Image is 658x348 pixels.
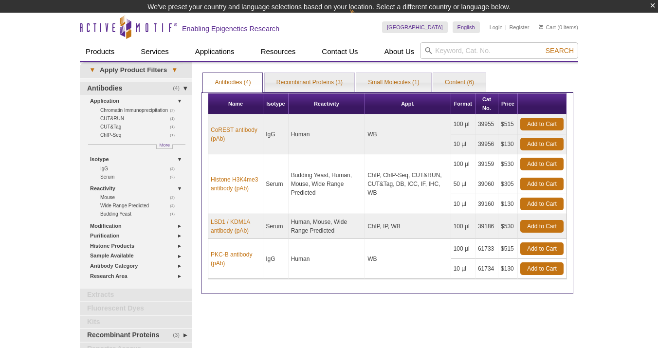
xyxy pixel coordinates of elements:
a: Isotype [90,154,186,165]
th: Format [451,93,475,114]
h2: Enabling Epigenetics Research [182,24,279,33]
td: $130 [498,194,518,214]
a: Antibodies (4) [203,73,262,92]
a: Add to Cart [520,220,564,233]
a: Products [80,42,120,61]
a: Cart [539,24,556,31]
td: 100 µl [451,214,475,239]
a: Application [90,96,186,106]
a: Modification [90,221,186,231]
a: Add to Cart [520,198,564,210]
td: WB [365,114,451,154]
td: Serum [263,214,289,239]
a: Add to Cart [520,158,564,170]
span: (1) [170,131,180,139]
a: (1)CUT&RUN [100,114,180,123]
th: Cat No. [475,93,498,114]
a: Add to Cart [520,242,564,255]
a: Purification [90,231,186,241]
a: (1)ChIP-Seq [100,131,180,139]
a: (4)Antibodies [80,82,192,95]
a: More [156,144,173,149]
a: Applications [189,42,240,61]
a: (1)Budding Yeast [100,210,180,218]
a: (3)Recombinant Proteins [80,329,192,342]
th: Reactivity [289,93,365,114]
span: ▾ [167,66,182,74]
a: Login [490,24,503,31]
td: Human, Mouse, Wide Range Predicted [289,214,365,239]
a: Research Area [90,271,186,281]
span: (2) [170,106,180,114]
a: Histone H3K4me3 antibody (pAb) [211,175,260,193]
a: Recombinant Proteins (3) [265,73,354,92]
td: IgG [263,239,289,279]
th: Appl. [365,93,451,114]
span: Search [546,47,574,55]
a: Add to Cart [520,178,564,190]
td: WB [365,239,451,279]
span: ▾ [85,66,100,74]
span: (2) [170,193,180,201]
span: (2) [170,173,180,181]
td: 61734 [475,259,498,279]
span: (4) [173,82,185,95]
input: Keyword, Cat. No. [420,42,578,59]
a: Add to Cart [520,138,564,150]
a: Fluorescent Dyes [80,302,192,315]
a: (2)Chromatin Immunoprecipitation [100,106,180,114]
a: Contact Us [316,42,364,61]
a: About Us [379,42,420,61]
a: Extracts [80,289,192,301]
td: 39159 [475,154,498,174]
button: Search [543,46,577,55]
span: (1) [170,210,180,218]
td: 39956 [475,134,498,154]
td: ChIP, ChIP-Seq, CUT&RUN, CUT&Tag, DB, ICC, IF, IHC, WB [365,154,451,214]
a: (2)Serum [100,173,180,181]
a: Reactivity [90,183,186,194]
td: $130 [498,134,518,154]
td: Serum [263,154,289,214]
li: | [505,21,507,33]
td: 10 µl [451,259,475,279]
a: Resources [255,42,302,61]
a: Antibody Category [90,261,186,271]
td: $515 [498,114,518,134]
span: (1) [170,123,180,131]
a: Kits [80,316,192,329]
img: Change Here [349,7,375,30]
a: Sample Available [90,251,186,261]
a: English [453,21,480,33]
a: (2)IgG [100,165,180,173]
a: Histone Products [90,241,186,251]
td: Human [289,239,365,279]
span: (2) [170,165,180,173]
td: 100 µl [451,114,475,134]
td: 39060 [475,174,498,194]
td: $305 [498,174,518,194]
span: (2) [170,201,180,210]
a: Register [509,24,529,31]
span: (3) [173,329,185,342]
a: (2)Mouse [100,193,180,201]
a: CoREST antibody (pAb) [211,126,260,143]
img: Your Cart [539,24,543,29]
td: IgG [263,114,289,154]
td: $515 [498,239,518,259]
td: 50 µl [451,174,475,194]
li: (0 items) [539,21,578,33]
a: [GEOGRAPHIC_DATA] [382,21,448,33]
a: Small Molecules (1) [356,73,431,92]
a: PKC-B antibody (pAb) [211,250,260,268]
a: (1)CUT&Tag [100,123,180,131]
td: 39160 [475,194,498,214]
td: 10 µl [451,194,475,214]
a: Services [135,42,175,61]
a: LSD1 / KDM1A antibody (pAb) [211,218,260,235]
td: 61733 [475,239,498,259]
td: Human [289,114,365,154]
td: Budding Yeast, Human, Mouse, Wide Range Predicted [289,154,365,214]
td: 100 µl [451,239,475,259]
a: Content (6) [433,73,486,92]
